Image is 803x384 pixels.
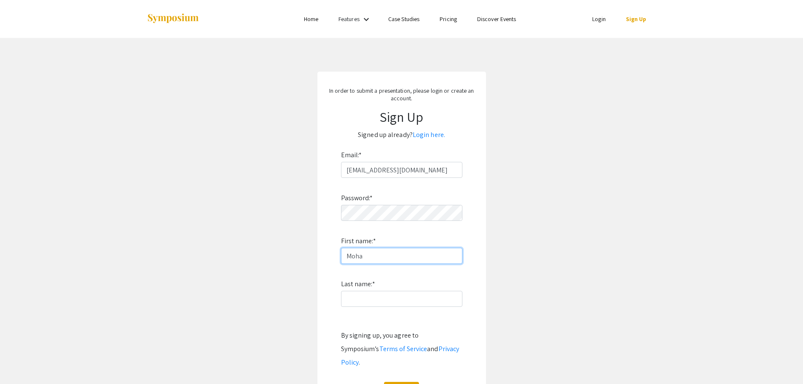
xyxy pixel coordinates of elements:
[361,14,371,24] mat-icon: Expand Features list
[388,15,419,23] a: Case Studies
[341,329,462,369] div: By signing up, you agree to Symposium’s and .
[326,87,478,102] p: In order to submit a presentation, please login or create an account.
[413,130,445,139] a: Login here.
[341,148,362,162] label: Email:
[6,346,36,378] iframe: Chat
[477,15,516,23] a: Discover Events
[592,15,606,23] a: Login
[304,15,318,23] a: Home
[147,13,199,24] img: Symposium by ForagerOne
[341,277,375,291] label: Last name:
[379,344,427,353] a: Terms of Service
[440,15,457,23] a: Pricing
[338,15,360,23] a: Features
[341,234,376,248] label: First name:
[626,15,647,23] a: Sign Up
[326,109,478,125] h1: Sign Up
[326,128,478,142] p: Signed up already?
[341,191,373,205] label: Password:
